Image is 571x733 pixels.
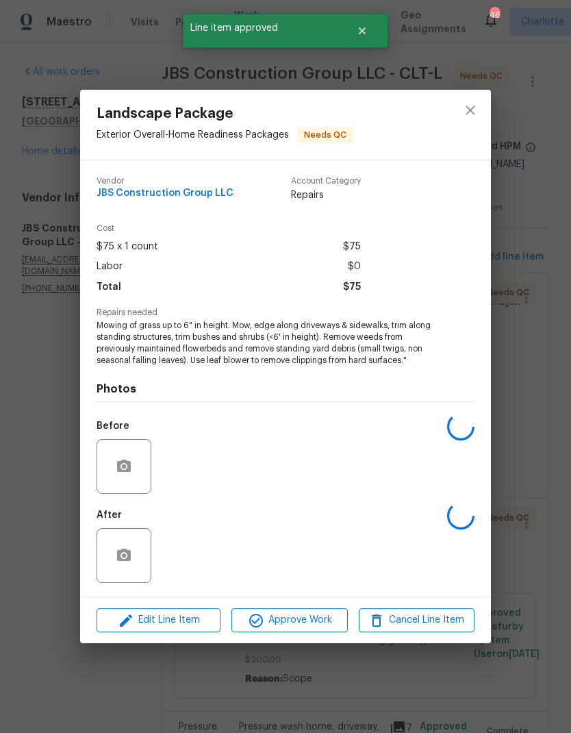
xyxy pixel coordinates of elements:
span: Repairs needed [97,308,474,317]
span: Approve Work [236,612,343,629]
button: close [454,94,487,127]
span: Cost [97,224,361,233]
span: Total [97,277,121,297]
span: JBS Construction Group LLC [97,188,233,199]
span: $75 [343,277,361,297]
h5: After [97,510,122,520]
span: Repairs [291,188,361,202]
button: Approve Work [231,608,347,632]
span: Vendor [97,177,233,186]
button: Edit Line Item [97,608,220,632]
span: Mowing of grass up to 6" in height. Mow, edge along driveways & sidewalks, trim along standing st... [97,320,437,366]
button: Close [340,17,385,45]
span: Cancel Line Item [363,612,470,629]
span: Account Category [291,177,361,186]
span: $75 [343,237,361,257]
span: $0 [348,257,361,277]
span: Needs QC [299,128,352,142]
div: 46 [490,8,499,22]
h4: Photos [97,382,474,396]
span: $75 x 1 count [97,237,158,257]
span: Line item approved [183,14,340,42]
h5: Before [97,421,129,431]
span: Exterior Overall - Home Readiness Packages [97,130,289,140]
span: Landscape Package [97,106,353,121]
button: Cancel Line Item [359,608,474,632]
span: Edit Line Item [101,612,216,629]
span: Labor [97,257,123,277]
